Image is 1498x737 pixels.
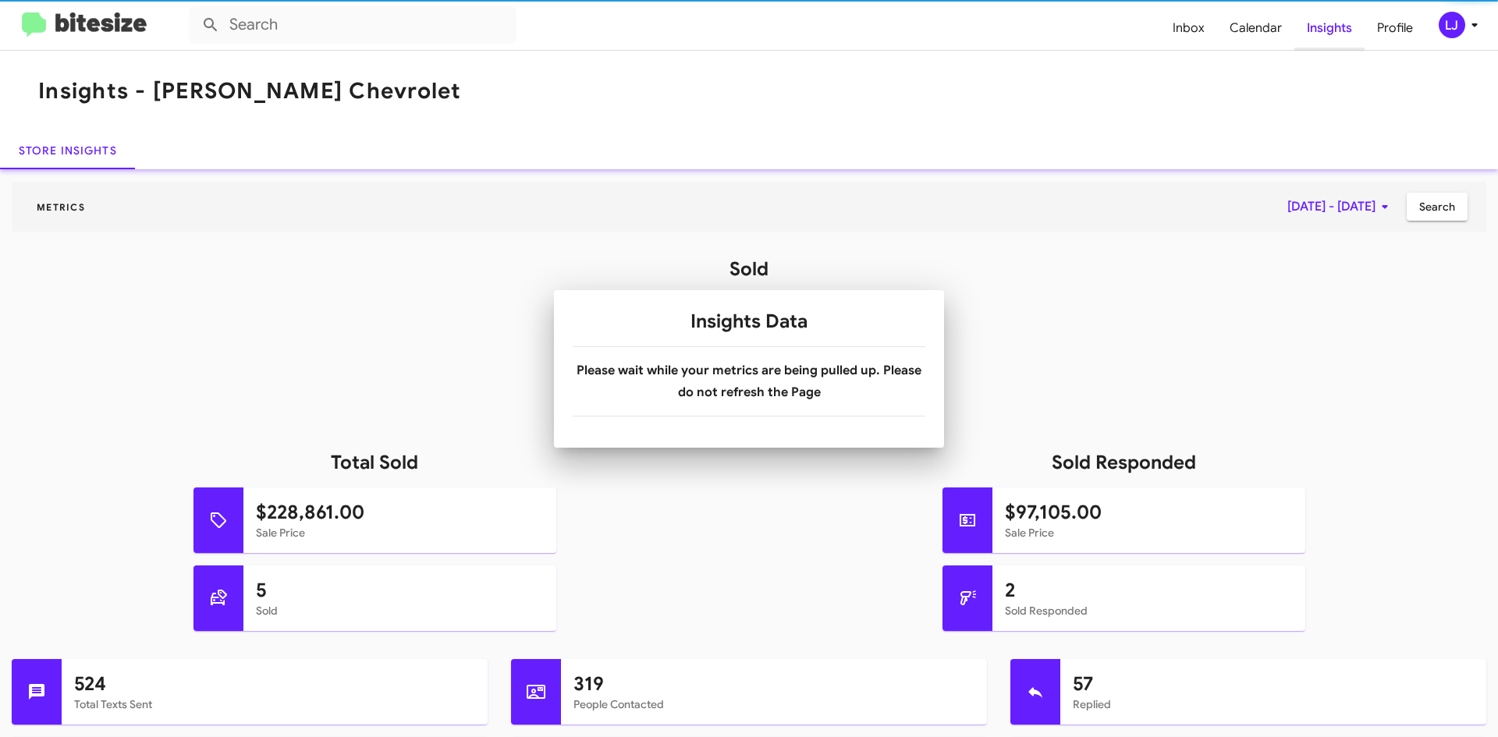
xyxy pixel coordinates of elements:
[24,201,98,213] span: Metrics
[749,450,1498,475] h1: Sold Responded
[1160,5,1217,51] span: Inbox
[1005,500,1293,525] h1: $97,105.00
[256,578,544,603] h1: 5
[1439,12,1465,38] div: LJ
[573,671,974,696] h1: 319
[1287,193,1394,221] span: [DATE] - [DATE]
[38,79,462,104] h1: Insights - [PERSON_NAME] Chevrolet
[1073,671,1474,696] h1: 57
[1365,5,1425,51] span: Profile
[74,671,475,696] h1: 524
[1005,525,1293,540] mat-card-subtitle: Sale Price
[1419,193,1455,221] span: Search
[74,696,475,712] mat-card-subtitle: Total Texts Sent
[1005,578,1293,603] h1: 2
[573,309,925,334] h1: Insights Data
[1005,603,1293,618] mat-card-subtitle: Sold Responded
[1073,696,1474,712] mat-card-subtitle: Replied
[256,603,544,618] mat-card-subtitle: Sold
[577,363,921,400] b: Please wait while your metrics are being pulled up. Please do not refresh the Page
[573,696,974,712] mat-card-subtitle: People Contacted
[1294,5,1365,51] span: Insights
[256,500,544,525] h1: $228,861.00
[256,525,544,540] mat-card-subtitle: Sale Price
[189,6,516,44] input: Search
[1217,5,1294,51] span: Calendar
